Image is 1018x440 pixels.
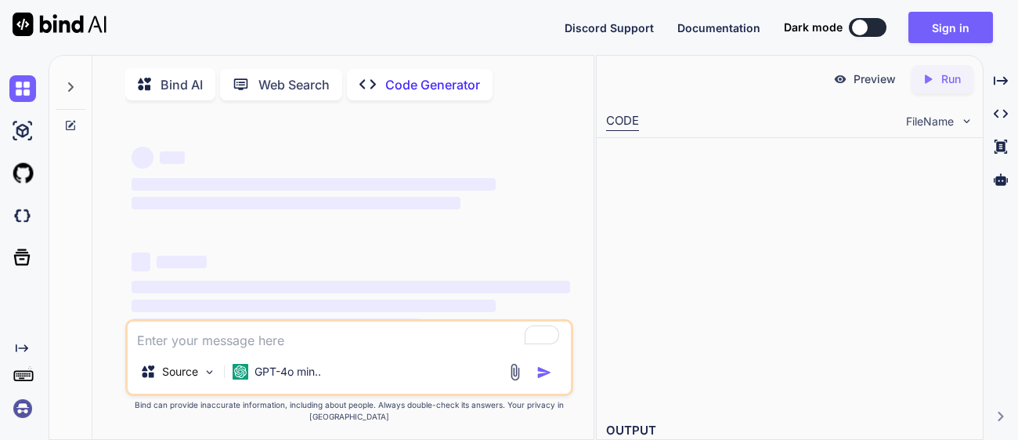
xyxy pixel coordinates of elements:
img: chevron down [960,115,973,128]
img: githubLight [9,160,36,187]
p: Code Generator [385,75,480,94]
textarea: To enrich screen reader interactions, please activate Accessibility in Grammarly extension settings [128,322,571,350]
span: ‌ [132,281,570,293]
img: Bind AI [13,13,106,36]
span: Discord Support [565,21,654,35]
p: Preview [854,71,896,87]
img: preview [833,72,847,86]
p: Web Search [258,75,330,94]
span: ‌ [132,147,153,169]
span: Dark mode [784,20,843,35]
img: attachment [506,363,524,381]
span: ‌ [132,300,496,312]
span: ‌ [132,178,496,191]
p: GPT-4o min.. [254,364,321,380]
button: Sign in [908,12,993,43]
img: Pick Models [203,365,216,379]
span: Documentation [677,21,760,35]
img: darkCloudIdeIcon [9,202,36,229]
p: Bind AI [161,75,203,94]
button: Documentation [677,20,760,36]
span: ‌ [157,256,207,268]
div: CODE [606,112,639,131]
img: GPT-4o mini [233,364,248,380]
img: icon [536,365,552,380]
span: ‌ [132,318,421,331]
img: signin [9,395,36,422]
span: ‌ [132,253,150,271]
img: chat [9,75,36,102]
p: Run [941,71,961,87]
span: FileName [906,114,954,129]
img: ai-studio [9,118,36,144]
span: ‌ [160,151,185,164]
p: Source [162,364,198,380]
span: ‌ [132,197,460,209]
button: Discord Support [565,20,654,36]
p: Bind can provide inaccurate information, including about people. Always double-check its answers.... [125,399,573,423]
